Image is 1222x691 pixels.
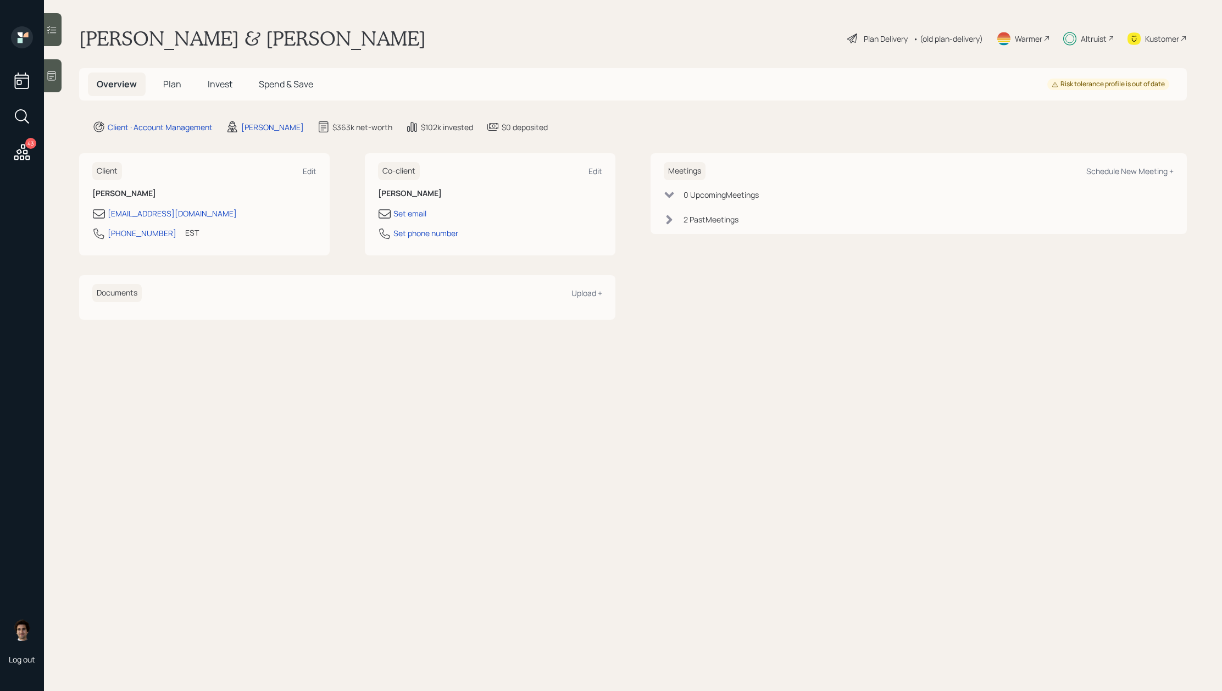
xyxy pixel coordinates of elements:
[1145,33,1179,44] div: Kustomer
[92,162,122,180] h6: Client
[664,162,706,180] h6: Meetings
[9,654,35,665] div: Log out
[588,166,602,176] div: Edit
[303,166,316,176] div: Edit
[259,78,313,90] span: Spend & Save
[864,33,908,44] div: Plan Delivery
[108,121,213,133] div: Client · Account Management
[684,214,738,225] div: 2 Past Meeting s
[684,189,759,200] div: 0 Upcoming Meeting s
[163,78,181,90] span: Plan
[502,121,548,133] div: $0 deposited
[393,208,426,219] div: Set email
[97,78,137,90] span: Overview
[241,121,304,133] div: [PERSON_NAME]
[1015,33,1042,44] div: Warmer
[421,121,473,133] div: $102k invested
[332,121,392,133] div: $363k net-worth
[378,162,420,180] h6: Co-client
[11,619,33,641] img: harrison-schaefer-headshot-2.png
[25,138,36,149] div: 43
[913,33,983,44] div: • (old plan-delivery)
[378,189,602,198] h6: [PERSON_NAME]
[1081,33,1107,44] div: Altruist
[108,227,176,239] div: [PHONE_NUMBER]
[1052,80,1165,89] div: Risk tolerance profile is out of date
[79,26,426,51] h1: [PERSON_NAME] & [PERSON_NAME]
[393,227,458,239] div: Set phone number
[108,208,237,219] div: [EMAIL_ADDRESS][DOMAIN_NAME]
[92,189,316,198] h6: [PERSON_NAME]
[185,227,199,238] div: EST
[208,78,232,90] span: Invest
[1086,166,1174,176] div: Schedule New Meeting +
[92,284,142,302] h6: Documents
[571,288,602,298] div: Upload +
